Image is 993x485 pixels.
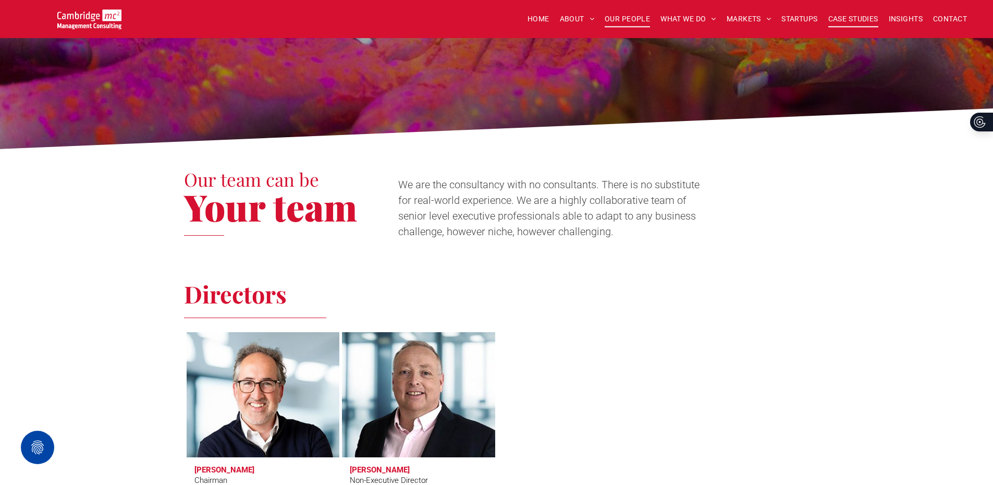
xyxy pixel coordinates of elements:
a: CONTACT [928,11,972,27]
h3: [PERSON_NAME] [350,465,410,475]
span: Your team [184,182,357,231]
a: OUR PEOPLE [599,11,655,27]
span: CASE STUDIES [828,11,878,27]
span: Directors [184,278,287,309]
a: WHAT WE DO [655,11,721,27]
img: Go to Homepage [57,9,121,29]
a: Your Business Transformed | Cambridge Management Consulting [57,11,121,22]
span: We are the consultancy with no consultants. There is no substitute for real-world experience. We ... [398,178,700,238]
a: Tim Passingham | Chairman | Cambridge Management Consulting [187,332,340,457]
a: INSIGHTS [884,11,928,27]
h3: [PERSON_NAME] [194,465,254,475]
a: STARTUPS [776,11,823,27]
a: HOME [522,11,555,27]
a: Richard Brown | Non-Executive Director | Cambridge Management Consulting [342,332,495,457]
span: Our team can be [184,167,319,191]
a: CASE STUDIES [823,11,884,27]
a: ABOUT [555,11,600,27]
a: MARKETS [721,11,776,27]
